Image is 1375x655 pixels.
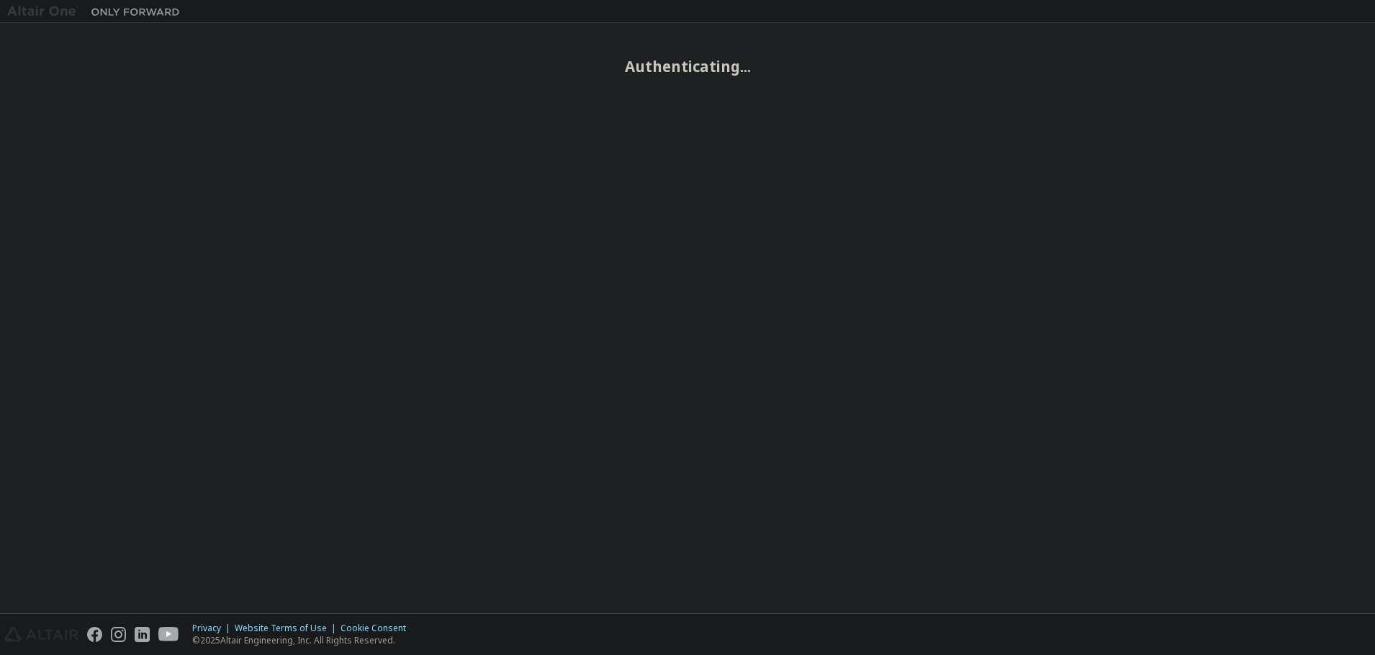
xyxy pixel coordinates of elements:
img: instagram.svg [111,627,126,642]
img: Altair One [7,4,187,19]
h2: Authenticating... [7,57,1368,76]
img: facebook.svg [87,627,102,642]
p: © 2025 Altair Engineering, Inc. All Rights Reserved. [192,634,415,646]
div: Privacy [192,623,235,634]
img: altair_logo.svg [4,627,78,642]
div: Cookie Consent [341,623,415,634]
div: Website Terms of Use [235,623,341,634]
img: youtube.svg [158,627,179,642]
img: linkedin.svg [135,627,150,642]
